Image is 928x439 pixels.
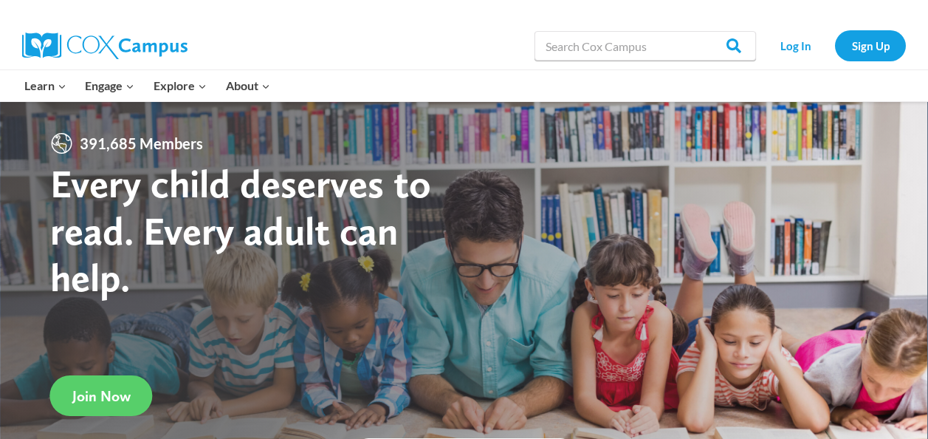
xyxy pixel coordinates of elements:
[50,160,431,301] strong: Every child deserves to read. Every adult can help.
[154,76,207,95] span: Explore
[763,30,906,61] nav: Secondary Navigation
[72,387,131,405] span: Join Now
[85,76,134,95] span: Engage
[22,33,188,59] img: Cox Campus
[15,70,279,101] nav: Primary Navigation
[535,31,756,61] input: Search Cox Campus
[24,76,66,95] span: Learn
[835,30,906,61] a: Sign Up
[226,76,270,95] span: About
[50,375,153,416] a: Join Now
[763,30,828,61] a: Log In
[74,132,209,155] span: 391,685 Members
